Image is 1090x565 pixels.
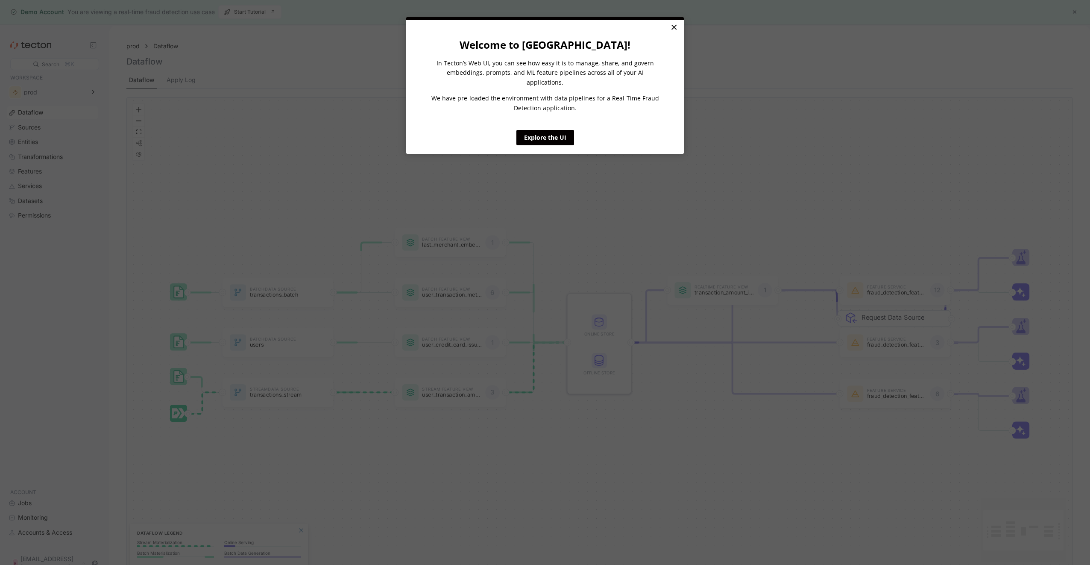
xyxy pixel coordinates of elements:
[406,17,684,20] div: current step
[666,20,681,35] a: Close modal
[429,59,661,87] p: In Tecton’s Web UI, you can see how easy it is to manage, share, and govern embeddings, prompts, ...
[460,38,630,52] strong: Welcome to [GEOGRAPHIC_DATA]!
[429,94,661,113] p: We have pre-loaded the environment with data pipelines for a Real-Time Fraud Detection application.
[516,130,574,145] a: Explore the UI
